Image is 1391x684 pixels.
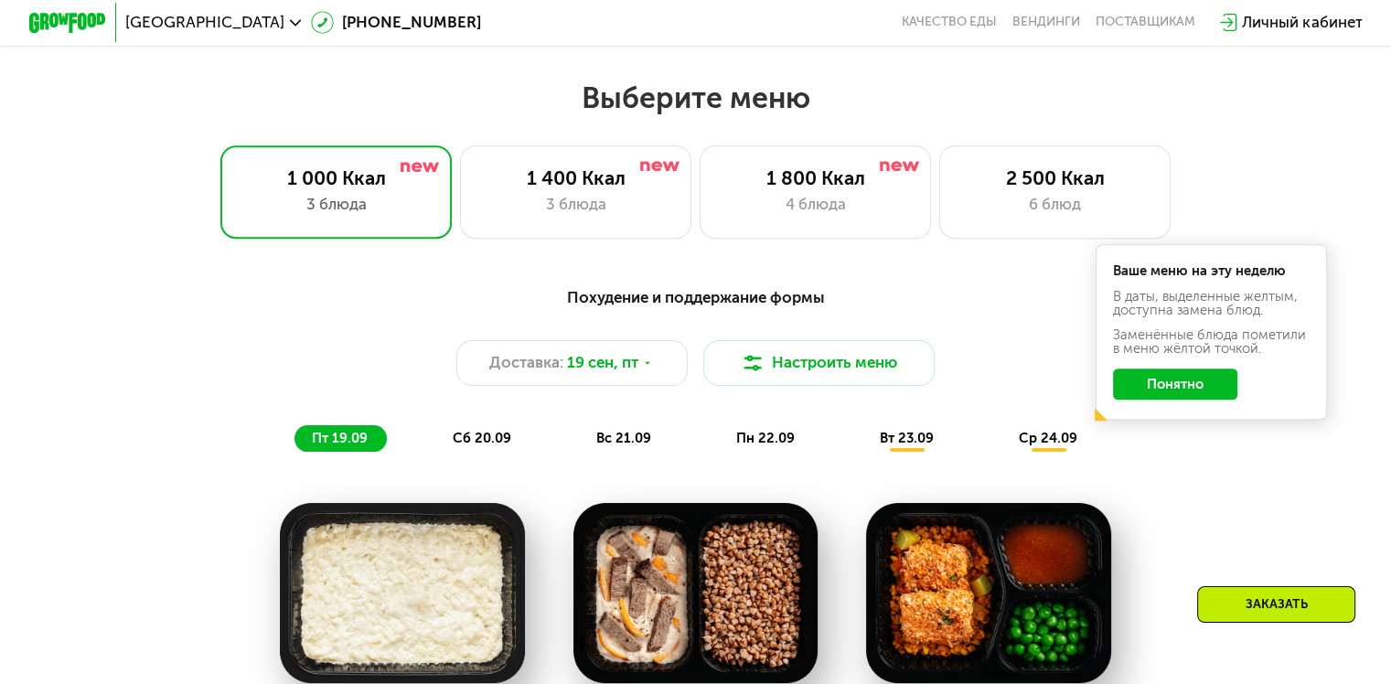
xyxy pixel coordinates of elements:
[1113,328,1311,356] div: Заменённые блюда пометили в меню жёлтой точкой.
[959,193,1150,216] div: 6 блюд
[62,80,1330,116] h2: Выберите меню
[1113,264,1311,278] div: Ваше меню на эту неделю
[736,430,795,446] span: пн 22.09
[567,351,638,374] span: 19 сен, пт
[125,15,284,30] span: [GEOGRAPHIC_DATA]
[1096,15,1195,30] div: поставщикам
[720,166,911,189] div: 1 800 Ккал
[1012,15,1080,30] a: Вендинги
[480,193,671,216] div: 3 блюда
[1113,369,1237,400] button: Понятно
[902,15,997,30] a: Качество еды
[1019,430,1077,446] span: ср 24.09
[880,430,934,446] span: вт 23.09
[312,430,368,446] span: пт 19.09
[1242,11,1362,34] div: Личный кабинет
[720,193,911,216] div: 4 блюда
[959,166,1150,189] div: 2 500 Ккал
[480,166,671,189] div: 1 400 Ккал
[453,430,511,446] span: сб 20.09
[703,340,936,387] button: Настроить меню
[241,166,432,189] div: 1 000 Ккал
[596,430,651,446] span: вс 21.09
[123,285,1268,309] div: Похудение и поддержание формы
[241,193,432,216] div: 3 блюда
[1197,586,1355,623] div: Заказать
[1113,290,1311,317] div: В даты, выделенные желтым, доступна замена блюд.
[311,11,481,34] a: [PHONE_NUMBER]
[489,351,563,374] span: Доставка:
